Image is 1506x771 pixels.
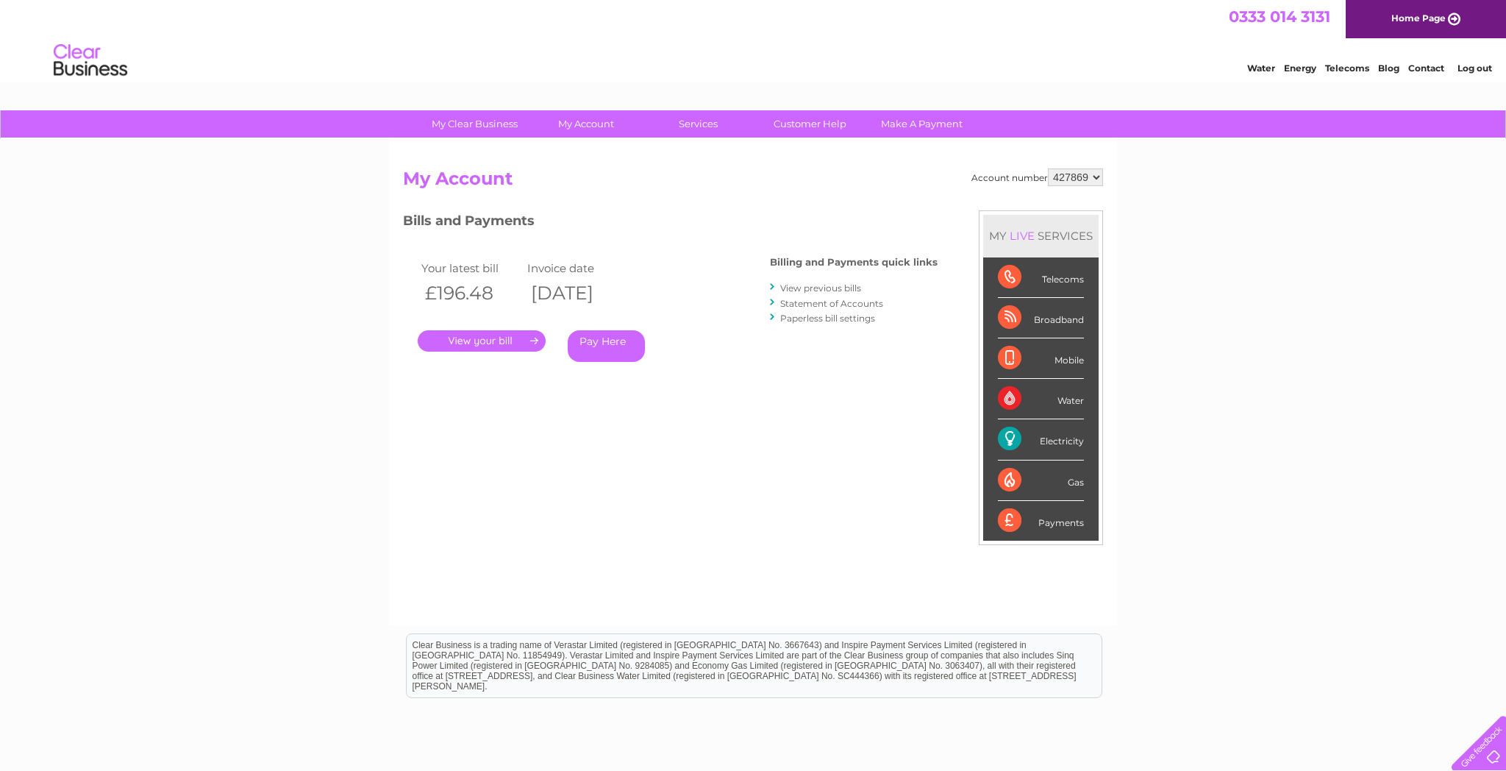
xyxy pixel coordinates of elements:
a: Contact [1408,63,1444,74]
a: Energy [1284,63,1316,74]
div: Water [998,379,1084,419]
h4: Billing and Payments quick links [770,257,938,268]
a: My Clear Business [414,110,535,138]
a: Telecoms [1325,63,1369,74]
h2: My Account [403,168,1103,196]
h3: Bills and Payments [403,210,938,236]
div: Clear Business is a trading name of Verastar Limited (registered in [GEOGRAPHIC_DATA] No. 3667643... [407,8,1102,71]
a: Water [1247,63,1275,74]
a: Pay Here [568,330,645,362]
div: Payments [998,501,1084,541]
a: 0333 014 3131 [1229,7,1330,26]
a: Log out [1457,63,1492,74]
div: Telecoms [998,257,1084,298]
a: Statement of Accounts [780,298,883,309]
div: Gas [998,461,1084,501]
th: £196.48 [418,278,524,308]
a: Make A Payment [861,110,982,138]
a: Services [638,110,759,138]
img: logo.png [53,38,128,83]
div: Broadband [998,298,1084,338]
a: View previous bills [780,283,861,294]
a: My Account [526,110,647,138]
div: LIVE [1007,229,1038,243]
div: MY SERVICES [983,215,1099,257]
div: Electricity [998,419,1084,460]
div: Mobile [998,338,1084,379]
td: Your latest bill [418,258,524,278]
a: Paperless bill settings [780,313,875,324]
th: [DATE] [524,278,629,308]
a: Customer Help [749,110,871,138]
td: Invoice date [524,258,629,278]
a: . [418,330,546,352]
a: Blog [1378,63,1399,74]
div: Account number [971,168,1103,186]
